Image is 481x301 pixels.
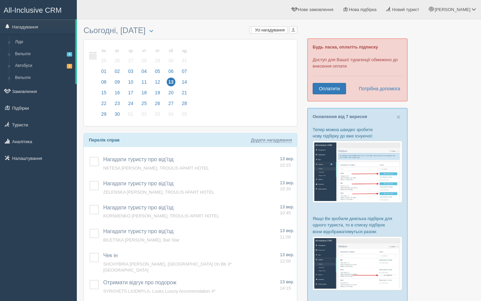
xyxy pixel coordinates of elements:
a: 13 вер. 11:00 [280,228,294,240]
span: 14:15 [280,286,291,291]
span: Нагадати туристу про від'їзд [103,181,174,186]
span: 4 [67,52,72,57]
span: Нове замовлення [298,7,333,12]
p: Якщо Ви зробили декілька підбірок для одного туриста, то в списку підбірок вони відображатимуться... [313,215,402,234]
span: 23 [113,99,122,108]
a: Потрібна допомога [354,83,400,94]
a: Вильоти4 [12,48,75,60]
span: 05 [180,110,189,118]
a: Ліди [12,36,75,48]
span: 30 [113,110,122,118]
a: 03 [124,68,137,78]
a: 01 [124,110,137,121]
span: All-Inclusive CRM [4,6,62,14]
span: 21 [180,88,189,97]
a: 13 [165,78,177,89]
span: 13 вер. [280,228,294,233]
a: 07 [178,68,189,78]
a: BILETSKA [PERSON_NAME], Bali Star [103,237,179,242]
span: 04 [140,67,149,76]
span: 15 [100,88,108,97]
a: пн 25 [98,44,110,68]
span: 10:15 [280,163,291,168]
span: 13 вер. [280,279,294,284]
span: 17 [126,88,135,97]
span: 13 вер. [280,252,294,257]
a: 19 [151,89,164,100]
span: 26 [113,56,122,65]
small: нд [180,48,189,54]
a: NETESA [PERSON_NAME], TROULIS APART HOTEL [103,166,209,171]
span: 25 [140,99,149,108]
a: 04 [165,110,177,121]
a: 02 [111,68,124,78]
span: 10:30 [280,186,291,191]
span: 11:00 [280,234,291,239]
span: 31 [180,56,189,65]
a: ср 27 [124,44,137,68]
h3: Сьогодні, [DATE] [84,26,297,36]
span: 27 [167,99,175,108]
a: 17 [124,89,137,100]
span: 16 [113,88,122,97]
a: Нагадати туристу про від'їзд [103,205,174,210]
a: сб 30 [165,44,177,68]
span: 03 [153,110,162,118]
small: сб [167,48,175,54]
span: 12:00 [280,259,291,264]
a: 25 [138,100,151,110]
span: 25 [100,56,108,65]
span: 02 [113,67,122,76]
small: чт [140,48,149,54]
a: 11 [138,78,151,89]
a: 12 [151,78,164,89]
span: 11 [140,78,149,86]
span: 29 [100,110,108,118]
a: 27 [165,100,177,110]
a: Чек ін [103,253,118,258]
span: Нова підбірка [349,7,377,12]
span: 22 [100,99,108,108]
a: чт 28 [138,44,151,68]
a: 26 [151,100,164,110]
p: Тепер можна швидко зробити нову підбірку до вже існуючої: [313,126,402,139]
a: 05 [151,68,164,78]
b: Будь ласка, оплатіть підписку [313,44,378,49]
span: 12 [153,78,162,86]
a: нд 31 [178,44,189,68]
span: Новий турист [392,7,419,12]
span: 06 [167,67,175,76]
a: Отримати відгук про подорож [103,280,176,285]
span: × [396,113,400,121]
a: SHCHYBRIA [PERSON_NAME], [GEOGRAPHIC_DATA] On Bb 3* [GEOGRAPHIC_DATA] [103,262,232,273]
span: 28 [140,56,149,65]
span: 19 [153,88,162,97]
a: 23 [111,100,124,110]
span: [PERSON_NAME] [435,7,470,12]
span: 02 [140,110,149,118]
a: 14 [178,78,189,89]
span: Нагадати туристу про від'їзд [103,157,174,162]
img: %D0%BF%D1%96%D0%B4%D0%B1%D1%96%D1%80%D0%BA%D0%B8-%D0%B3%D1%80%D1%83%D0%BF%D0%B0-%D1%81%D1%80%D0%B... [313,236,402,290]
a: 29 [98,110,110,121]
span: 01 [126,110,135,118]
a: 21 [178,89,189,100]
span: 20 [167,88,175,97]
a: вт 26 [111,44,124,68]
a: KORNIIENKO [PERSON_NAME], TROULIS APART HOTEL [103,213,219,218]
small: пн [100,48,108,54]
a: Вильоти [12,72,75,84]
a: 04 [138,68,151,78]
a: 08 [98,78,110,89]
span: SYROVETS LIUDMYLA, Luuks Luxury Accommodation 4* [103,289,215,294]
span: ZELENSKA [PERSON_NAME], TROULIS APART HOTEL [103,190,214,195]
span: 29 [153,56,162,65]
span: 03 [126,67,135,76]
b: Перелік справ [89,137,120,142]
span: Усі нагадування [255,28,285,32]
